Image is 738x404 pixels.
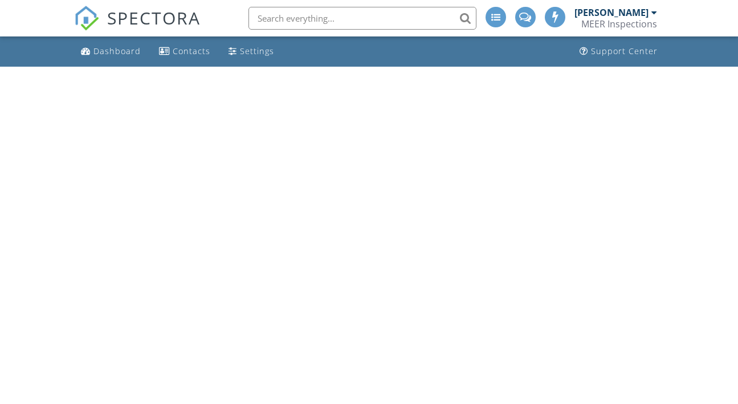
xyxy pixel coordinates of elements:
span: SPECTORA [107,6,201,30]
a: Contacts [154,41,215,62]
a: Dashboard [76,41,145,62]
div: Settings [240,46,274,56]
a: Settings [224,41,279,62]
input: Search everything... [248,7,476,30]
div: [PERSON_NAME] [574,7,649,18]
div: MEER Inspections [581,18,657,30]
a: SPECTORA [74,15,201,39]
div: Contacts [173,46,210,56]
a: Support Center [575,41,662,62]
img: The Best Home Inspection Software - Spectora [74,6,99,31]
div: Support Center [591,46,658,56]
div: Dashboard [93,46,141,56]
